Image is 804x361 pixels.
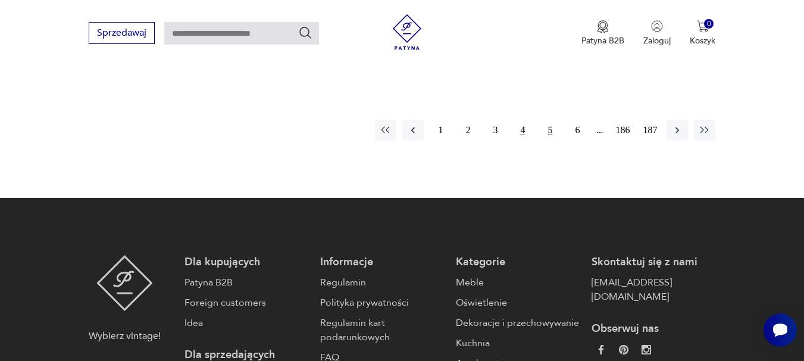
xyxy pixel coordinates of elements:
button: 186 [612,120,633,141]
a: Foreign customers [184,296,308,310]
img: Ikonka użytkownika [651,20,663,32]
a: Dekoracje i przechowywanie [456,316,580,330]
p: Koszyk [690,35,715,46]
button: 0Koszyk [690,20,715,46]
p: Wybierz vintage! [89,329,161,343]
img: da9060093f698e4c3cedc1453eec5031.webp [596,345,606,354]
a: Ikona medaluPatyna B2B [581,20,624,46]
button: Sprzedawaj [89,22,155,44]
div: 0 [704,19,714,29]
a: Idea [184,316,308,330]
p: Informacje [320,255,444,269]
p: Patyna B2B [581,35,624,46]
a: Kuchnia [456,336,580,350]
a: Regulamin [320,275,444,290]
p: Zaloguj [643,35,671,46]
a: Meble [456,275,580,290]
button: Szukaj [298,26,312,40]
a: Sprzedawaj [89,30,155,38]
img: Ikona medalu [597,20,609,33]
a: Polityka prywatności [320,296,444,310]
button: 5 [539,120,561,141]
button: 187 [639,120,661,141]
a: [EMAIL_ADDRESS][DOMAIN_NAME] [592,275,715,304]
p: Dla kupujących [184,255,308,269]
a: Regulamin kart podarunkowych [320,316,444,344]
p: Skontaktuj się z nami [592,255,715,269]
img: Ikona koszyka [697,20,709,32]
img: c2fd9cf7f39615d9d6839a72ae8e59e5.webp [642,345,651,354]
a: Patyna B2B [184,275,308,290]
a: Oświetlenie [456,296,580,310]
p: Obserwuj nas [592,322,715,336]
button: Zaloguj [643,20,671,46]
button: 4 [512,120,533,141]
button: Patyna B2B [581,20,624,46]
button: 2 [457,120,478,141]
iframe: Smartsupp widget button [764,313,797,347]
img: 37d27d81a828e637adc9f9cb2e3d3a8a.webp [619,345,628,354]
button: 6 [567,120,588,141]
img: Patyna - sklep z meblami i dekoracjami vintage [96,255,153,311]
img: Patyna - sklep z meblami i dekoracjami vintage [389,14,425,50]
button: 3 [484,120,506,141]
button: 1 [430,120,451,141]
p: Kategorie [456,255,580,269]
